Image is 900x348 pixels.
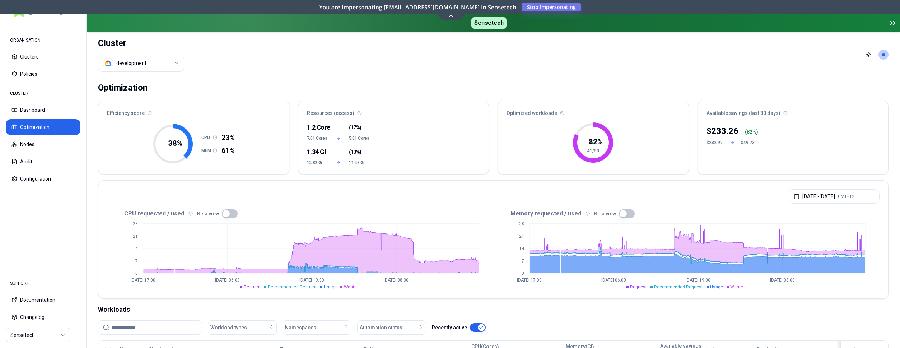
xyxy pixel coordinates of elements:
[349,160,370,166] span: 11.48 Gi
[589,138,603,146] tspan: 82 %
[107,209,493,218] div: CPU requested / used
[221,145,235,156] span: 61%
[221,133,235,143] span: 23%
[98,305,889,315] div: Workloads
[838,194,854,199] span: GMT+12
[344,284,357,289] span: Waste
[98,55,184,72] button: Select a value
[698,101,889,121] div: Available savings (last 30 days)
[349,148,362,156] span: ( )
[6,49,80,65] button: Clusters
[298,101,489,121] div: Resources (excess)
[201,148,213,153] h1: MEM
[654,284,703,289] span: Recommended Request
[357,320,426,335] button: Automation status
[6,102,80,118] button: Dashboard
[133,221,138,226] tspan: 28
[307,160,328,166] span: 12.82 Gi
[98,80,148,95] div: Optimization
[6,86,80,101] div: CLUSTER
[201,135,213,140] h1: CPU
[587,148,599,153] tspan: 41/50
[135,271,138,276] tspan: 0
[6,154,80,170] button: Audit
[116,60,146,67] div: development
[98,101,289,121] div: Efficiency score
[519,234,524,239] tspan: 21
[210,324,247,331] span: Workload types
[741,140,758,145] div: $49.73
[6,276,80,291] div: SUPPORT
[594,211,617,216] label: Beta view:
[745,128,758,135] div: ( %)
[135,259,138,264] tspan: 7
[208,320,277,335] button: Workload types
[168,139,182,148] tspan: 38 %
[6,136,80,152] button: Nodes
[686,278,710,283] tspan: [DATE] 19:00
[707,125,738,137] div: $
[498,101,689,121] div: Optimized workloads
[519,246,524,251] tspan: 14
[630,284,647,289] span: Request
[285,324,316,331] span: Namespaces
[349,135,370,141] span: 5.81 Cores
[307,147,328,157] div: 1.34 Gi
[770,278,795,283] tspan: [DATE] 08:00
[283,320,351,335] button: Namespaces
[104,60,112,67] img: gcp
[98,37,184,49] h1: Cluster
[360,324,402,331] span: Automation status
[519,221,524,226] tspan: 28
[601,278,626,283] tspan: [DATE] 06:00
[6,66,80,82] button: Policies
[384,278,409,283] tspan: [DATE] 08:00
[131,278,155,283] tspan: [DATE] 17:00
[350,124,360,131] span: 17%
[711,125,738,137] p: 233.26
[350,148,360,156] span: 10%
[6,292,80,308] button: Documentation
[197,211,220,216] label: Beta view:
[6,119,80,135] button: Optimization
[215,278,240,283] tspan: [DATE] 06:00
[788,189,880,204] button: [DATE]-[DATE]GMT+12
[6,171,80,187] button: Configuration
[710,284,723,289] span: Usage
[349,124,362,131] span: ( )
[493,209,880,218] div: Memory requested / used
[471,17,507,29] span: Sensetech
[299,278,324,283] tspan: [DATE] 19:00
[747,128,752,135] p: 82
[517,278,542,283] tspan: [DATE] 17:00
[307,135,328,141] span: 7.01 Cores
[268,284,317,289] span: Recommended Request
[6,309,80,325] button: Changelog
[6,33,80,47] div: ORGANISATION
[307,122,328,133] div: 1.2 Core
[133,246,138,251] tspan: 14
[730,284,743,289] span: Waste
[522,259,524,264] tspan: 7
[133,234,138,239] tspan: 21
[432,325,467,330] label: Recently active
[324,284,337,289] span: Usage
[244,284,261,289] span: Request
[707,140,724,145] div: $282.99
[522,271,524,276] tspan: 0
